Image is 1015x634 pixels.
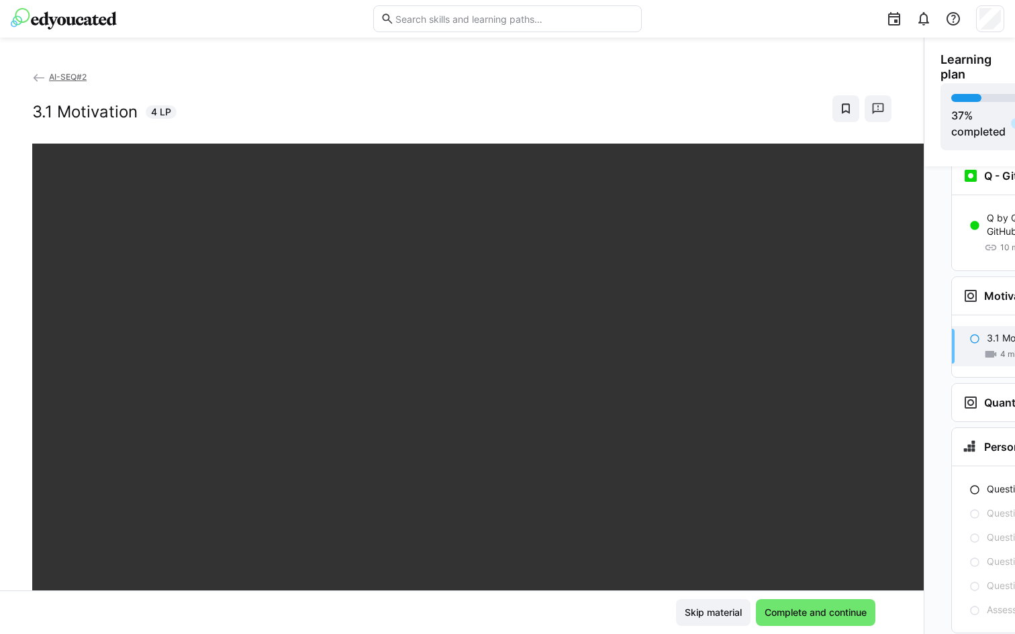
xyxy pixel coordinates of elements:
[49,72,87,82] span: AI-SEQ#2
[676,599,751,626] button: Skip material
[32,72,87,82] a: AI-SEQ#2
[951,107,1006,140] div: % completed
[32,102,138,122] h2: 3.1 Motivation
[151,105,171,119] span: 4 LP
[951,109,964,122] span: 37
[763,606,869,619] span: Complete and continue
[756,599,875,626] button: Complete and continue
[683,606,744,619] span: Skip material
[394,13,634,25] input: Search skills and learning paths…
